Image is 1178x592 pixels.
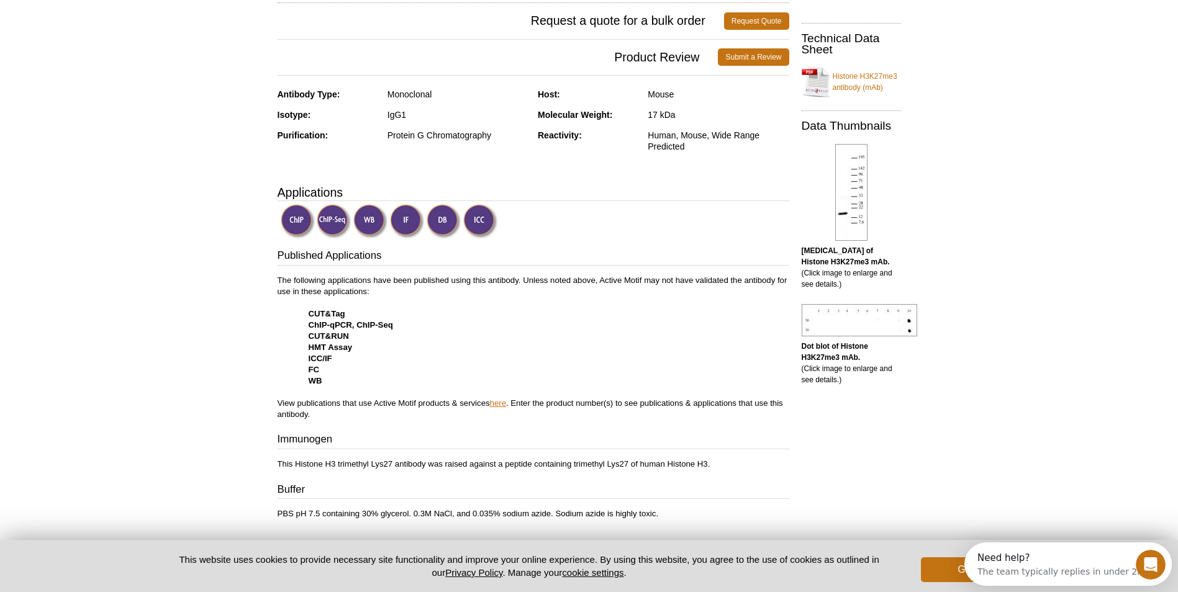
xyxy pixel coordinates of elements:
[802,120,901,132] h2: Data Thumbnails
[13,20,181,34] div: The team typically replies in under 2m
[278,110,311,120] strong: Isotype:
[802,33,901,55] h2: Technical Data Sheet
[278,183,789,202] h3: Applications
[13,11,181,20] div: Need help?
[309,365,320,374] strong: FC
[390,204,424,238] img: Immunofluorescence Validated
[648,89,789,100] div: Mouse
[309,331,349,341] strong: CUT&RUN
[309,309,345,318] strong: CUT&Tag
[490,398,506,408] a: here
[278,432,789,449] h3: Immunogen
[802,341,901,385] p: (Click image to enlarge and see details.)
[802,245,901,290] p: (Click image to enlarge and see details.)
[278,459,789,470] p: This Histone H3 trimethyl Lys27 antibody was raised against a peptide containing trimethyl Lys27 ...
[317,204,351,238] img: ChIP-Seq Validated
[278,248,789,266] h3: Published Applications
[309,354,332,363] strong: ICC/IF
[387,109,528,120] div: IgG1
[921,557,1020,582] button: Got it!
[445,567,502,578] a: Privacy Policy
[309,320,393,330] strong: ChIP-qPCR, ChIP-Seq
[802,304,917,336] img: Histone H3K27me3 antibody (mAb) tested by dot blot analysis.
[648,109,789,120] div: 17 kDa
[562,567,623,578] button: cookie settings
[718,48,789,66] a: Submit a Review
[463,204,497,238] img: Immunocytochemistry Validated
[835,144,868,241] img: Histone H3K27me3 antibody (mAb) tested by Western blot.
[538,89,560,99] strong: Host:
[802,246,890,266] b: [MEDICAL_DATA] of Histone H3K27me3 mAb.
[278,89,340,99] strong: Antibody Type:
[724,12,789,30] a: Request Quote
[309,343,353,352] strong: HMT Assay
[353,204,387,238] img: Western Blot Validated
[538,130,582,140] strong: Reactivity:
[802,63,901,101] a: Histone H3K27me3 antibody (mAb)
[387,89,528,100] div: Monoclonal
[278,275,789,420] p: The following applications have been published using this antibody. Unless noted above, Active Mo...
[964,542,1172,586] iframe: Intercom live chat discovery launcher
[5,5,218,39] div: Open Intercom Messenger
[802,342,868,362] b: Dot blot of Histone H3K27me3 mAb.
[278,12,724,30] span: Request a quote for a bulk order
[648,130,789,152] div: Human, Mouse, Wide Range Predicted
[309,376,322,385] strong: WB
[158,553,901,579] p: This website uses cookies to provide necessary site functionality and improve your online experie...
[427,204,461,238] img: Dot Blot Validated
[278,482,789,500] h3: Buffer
[278,130,328,140] strong: Purification:
[387,130,528,141] div: Protein G Chromatography
[278,48,718,66] span: Product Review
[1136,550,1166,580] iframe: Intercom live chat
[538,110,612,120] strong: Molecular Weight:
[278,508,789,519] p: PBS pH 7.5 containing 30% glycerol. 0.3M NaCl, and 0.035% sodium azide. Sodium azide is highly to...
[281,204,315,238] img: ChIP Validated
